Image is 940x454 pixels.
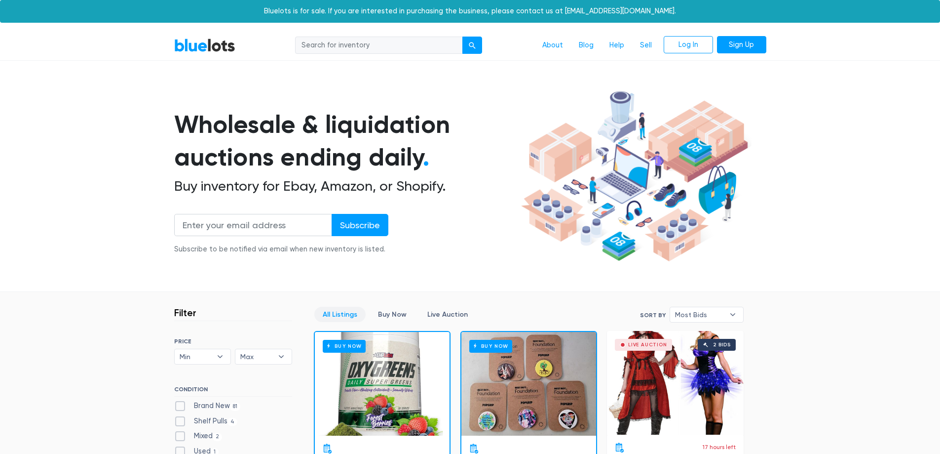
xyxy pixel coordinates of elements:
[227,418,238,426] span: 4
[213,433,223,441] span: 2
[571,36,602,55] a: Blog
[722,307,743,322] b: ▾
[315,332,450,436] a: Buy Now
[174,386,292,397] h6: CONDITION
[607,331,744,435] a: Live Auction 2 bids
[174,38,235,52] a: BlueLots
[423,142,429,172] span: .
[174,108,518,174] h1: Wholesale & liquidation auctions ending daily
[602,36,632,55] a: Help
[713,342,731,347] div: 2 bids
[419,307,476,322] a: Live Auction
[230,403,241,411] span: 81
[717,36,766,54] a: Sign Up
[174,431,223,442] label: Mixed
[332,214,388,236] input: Subscribe
[314,307,366,322] a: All Listings
[210,349,230,364] b: ▾
[461,332,596,436] a: Buy Now
[370,307,415,322] a: Buy Now
[174,307,196,319] h3: Filter
[664,36,713,54] a: Log In
[469,340,512,352] h6: Buy Now
[518,86,752,266] img: hero-ee84e7d0318cb26816c560f6b4441b76977f77a177738b4e94f68c95b2b83dbb.png
[675,307,724,322] span: Most Bids
[240,349,273,364] span: Max
[174,178,518,195] h2: Buy inventory for Ebay, Amazon, or Shopify.
[174,214,332,236] input: Enter your email address
[628,342,667,347] div: Live Auction
[180,349,212,364] span: Min
[271,349,292,364] b: ▾
[174,416,238,427] label: Shelf Pulls
[295,37,463,54] input: Search for inventory
[323,340,366,352] h6: Buy Now
[174,338,292,345] h6: PRICE
[632,36,660,55] a: Sell
[174,244,388,255] div: Subscribe to be notified via email when new inventory is listed.
[703,443,736,452] p: 17 hours left
[640,311,666,320] label: Sort By
[534,36,571,55] a: About
[174,401,241,412] label: Brand New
